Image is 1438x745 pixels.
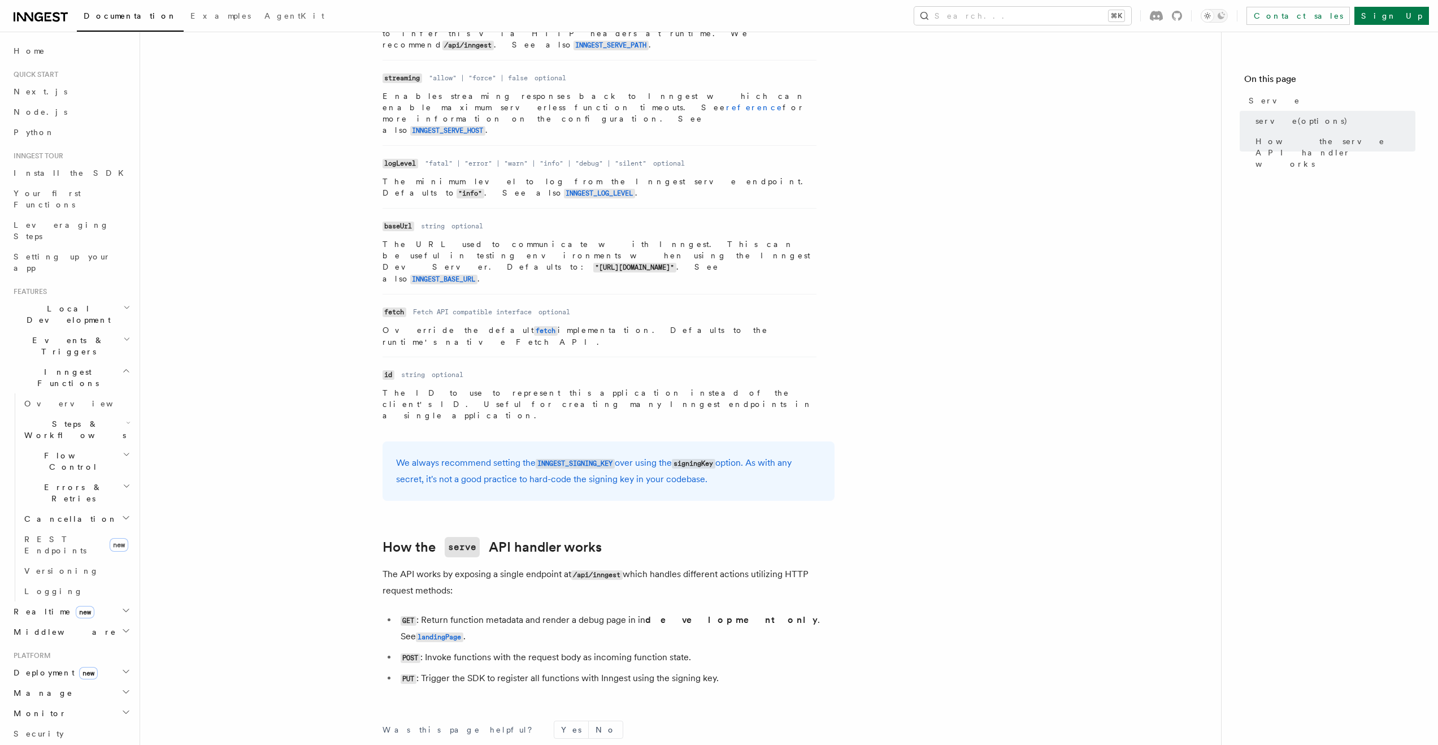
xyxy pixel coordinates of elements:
[589,721,623,738] button: No
[536,457,615,468] a: INNGEST_SIGNING_KEY
[645,614,818,625] strong: development only
[20,450,123,473] span: Flow Control
[9,81,133,102] a: Next.js
[9,667,98,678] span: Deployment
[14,168,131,177] span: Install the SDK
[24,399,141,408] span: Overview
[9,393,133,601] div: Inngest Functions
[410,125,485,135] a: INNGEST_SERVE_HOST
[14,189,81,209] span: Your first Functions
[726,103,783,112] a: reference
[410,126,485,136] code: INNGEST_SERVE_HOST
[9,626,116,638] span: Middleware
[383,566,835,599] p: The API works by exposing a single endpoint at which handles different actions utilizing HTTP req...
[9,601,133,622] button: Realtimenew
[14,87,67,96] span: Next.js
[9,724,133,744] a: Security
[442,41,494,50] code: /api/inngest
[1251,131,1415,174] a: How the serve API handler works
[401,370,425,379] dd: string
[1246,7,1350,25] a: Contact sales
[397,612,835,645] li: : Return function metadata and render a debug page in in . See .
[9,246,133,278] a: Setting up your app
[554,721,588,738] button: Yes
[396,455,821,487] p: We always recommend setting the over using the option. As with any secret, it's not a good practi...
[9,303,123,326] span: Local Development
[1251,111,1415,131] a: serve(options)
[383,537,602,557] a: How theserveAPI handler works
[77,3,184,32] a: Documentation
[184,3,258,31] a: Examples
[9,703,133,724] button: Monitor
[534,326,558,335] a: fetch
[535,73,566,83] dd: optional
[20,482,123,504] span: Errors & Retries
[20,529,133,561] a: REST Endpointsnew
[24,587,83,596] span: Logging
[1255,136,1415,170] span: How the serve API handler works
[383,90,816,136] p: Enables streaming responses back to Inngest which can enable maximum serverless function timeouts...
[534,326,558,336] code: fetch
[410,275,477,284] code: INNGEST_BASE_URL
[1244,72,1415,90] h4: On this page
[9,687,73,699] span: Manage
[14,128,55,137] span: Python
[9,708,67,719] span: Monitor
[593,263,676,272] code: "[URL][DOMAIN_NAME]"
[9,122,133,142] a: Python
[383,724,540,735] p: Was this page helpful?
[383,222,414,231] code: baseUrl
[383,239,816,285] p: The URL used to communicate with Inngest. This can be useful in testing environments when using t...
[1249,95,1300,106] span: Serve
[20,477,133,509] button: Errors & Retries
[397,649,835,666] li: : Invoke functions with the request body as incoming function state.
[9,41,133,61] a: Home
[20,418,126,441] span: Steps & Workflows
[416,631,463,642] a: landingPage
[9,606,94,617] span: Realtime
[14,45,45,57] span: Home
[9,362,133,393] button: Inngest Functions
[571,570,623,580] code: /api/inngest
[14,252,111,272] span: Setting up your app
[1109,10,1124,21] kbd: ⌘K
[110,538,128,552] span: new
[383,73,422,83] code: streaming
[9,335,123,357] span: Events & Triggers
[9,366,122,389] span: Inngest Functions
[383,16,816,51] p: The path where your handler is hosted. The SDK attempts to infer this via HTTP headers at runtime...
[914,7,1131,25] button: Search...⌘K
[383,159,418,168] code: logLevel
[24,566,99,575] span: Versioning
[383,307,406,317] code: fetch
[653,159,685,168] dd: optional
[9,622,133,642] button: Middleware
[564,189,635,198] code: INNGEST_LOG_LEVEL
[564,188,635,197] a: INNGEST_LOG_LEVEL
[457,189,484,198] code: "info"
[383,370,394,380] code: id
[425,159,646,168] dd: "fatal" | "error" | "warn" | "info" | "debug" | "silent"
[9,330,133,362] button: Events & Triggers
[432,370,463,379] dd: optional
[264,11,324,20] span: AgentKit
[1244,90,1415,111] a: Serve
[574,40,649,49] a: INNGEST_SERVE_PATH
[20,445,133,477] button: Flow Control
[24,535,86,555] span: REST Endpoints
[401,653,420,663] code: POST
[9,102,133,122] a: Node.js
[20,393,133,414] a: Overview
[190,11,251,20] span: Examples
[20,561,133,581] a: Versioning
[383,324,816,348] p: Override the default implementation. Defaults to the runtime's native Fetch API.
[397,670,835,687] li: : Trigger the SDK to register all functions with Inngest using the signing key.
[9,298,133,330] button: Local Development
[84,11,177,20] span: Documentation
[1201,9,1228,23] button: Toggle dark mode
[536,459,615,469] code: INNGEST_SIGNING_KEY
[410,274,477,283] a: INNGEST_BASE_URL
[14,729,64,738] span: Security
[20,509,133,529] button: Cancellation
[14,220,109,241] span: Leveraging Steps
